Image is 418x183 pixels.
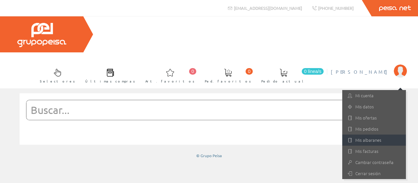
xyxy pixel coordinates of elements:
span: [PERSON_NAME] [331,68,391,75]
a: Cerrar sesión [342,168,406,179]
a: Mis pedidos [342,123,406,135]
span: Art. favoritos [145,78,195,84]
a: Cambiar contraseña [342,157,406,168]
span: Ped. favoritos [205,78,251,84]
a: Selectores [33,63,78,87]
span: Últimas compras [85,78,135,84]
span: Pedido actual [261,78,306,84]
div: © Grupo Peisa [20,153,398,158]
a: Mi cuenta [342,90,406,101]
a: Mis datos [342,101,406,112]
span: [EMAIL_ADDRESS][DOMAIN_NAME] [234,5,302,11]
img: Grupo Peisa [17,23,66,47]
span: 0 [246,68,253,75]
a: [PERSON_NAME] [331,63,407,69]
span: 0 línea/s [302,68,324,75]
span: Selectores [40,78,75,84]
a: Mis albaranes [342,135,406,146]
a: Mis facturas [342,146,406,157]
input: Buscar... [26,100,376,120]
span: 0 [189,68,196,75]
span: [PHONE_NUMBER] [318,5,354,11]
a: Últimas compras [79,63,138,87]
a: Mis ofertas [342,112,406,123]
